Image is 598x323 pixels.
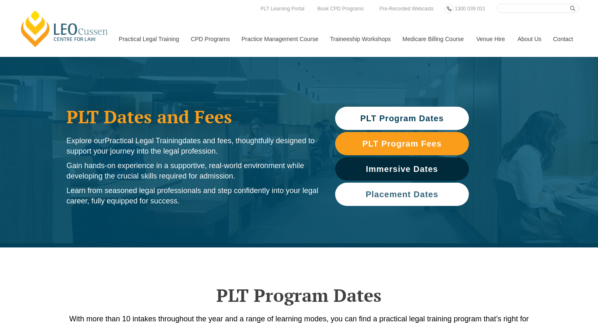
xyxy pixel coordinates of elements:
[396,21,470,57] a: Medicare Billing Course
[235,21,324,57] a: Practice Management Course
[335,183,469,206] a: Placement Dates
[511,21,547,57] a: About Us
[335,107,469,130] a: PLT Program Dates
[366,165,438,173] span: Immersive Dates
[377,4,436,13] a: Pre-Recorded Webcasts
[66,161,319,181] p: Gain hands-on experience in a supportive, real-world environment while developing the crucial ski...
[62,285,536,306] h2: PLT Program Dates
[113,21,185,57] a: Practical Legal Training
[324,21,396,57] a: Traineeship Workshops
[315,4,365,13] a: Book CPD Programs
[547,21,579,57] a: Contact
[470,21,511,57] a: Venue Hire
[66,186,319,206] p: Learn from seasoned legal professionals and step confidently into your legal career, fully equipp...
[365,190,438,198] span: Placement Dates
[335,157,469,181] a: Immersive Dates
[19,9,110,48] a: [PERSON_NAME] Centre for Law
[335,132,469,155] a: PLT Program Fees
[362,139,441,148] span: PLT Program Fees
[455,6,485,12] span: 1300 039 031
[360,114,444,122] span: PLT Program Dates
[184,21,235,57] a: CPD Programs
[105,137,182,145] span: Practical Legal Training
[258,4,306,13] a: PLT Learning Portal
[453,4,487,13] a: 1300 039 031
[66,136,319,157] p: Explore our dates and fees, thoughtfully designed to support your journey into the legal profession.
[66,106,319,127] h1: PLT Dates and Fees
